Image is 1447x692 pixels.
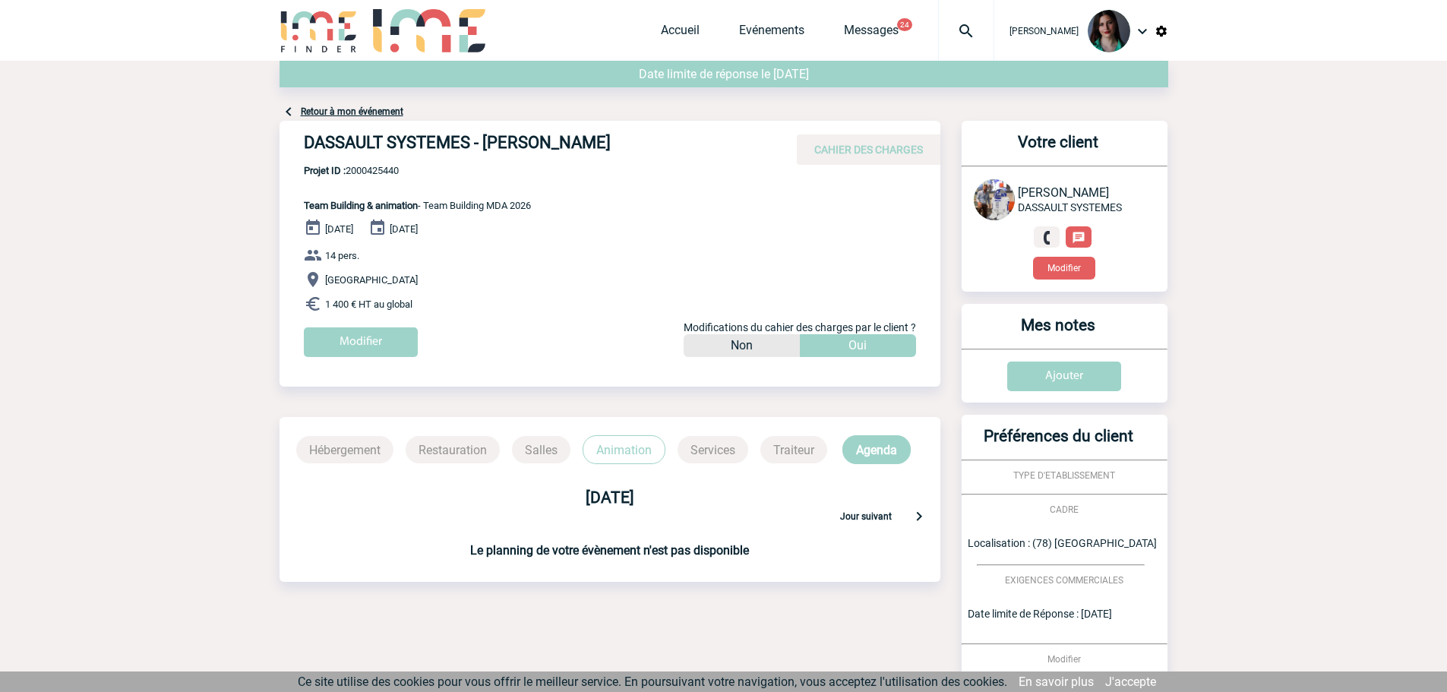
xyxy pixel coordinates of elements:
[390,223,418,235] span: [DATE]
[1050,504,1079,515] span: CADRE
[1088,10,1130,52] img: 131235-0.jpeg
[586,488,634,507] b: [DATE]
[298,675,1007,689] span: Ce site utilise des cookies pour vous offrir le meilleur service. En poursuivant votre navigation...
[968,427,1149,460] h3: Préférences du client
[1040,231,1054,245] img: fixe.png
[304,165,531,176] span: 2000425440
[1019,675,1094,689] a: En savoir plus
[1005,575,1123,586] span: EXIGENCES COMMERCIALES
[325,299,412,310] span: 1 400 € HT au global
[1033,257,1095,280] button: Modifier
[760,436,827,463] p: Traiteur
[968,133,1149,166] h3: Votre client
[968,537,1157,549] span: Localisation : (78) [GEOGRAPHIC_DATA]
[910,507,928,525] img: keyboard-arrow-right-24-px.png
[1072,231,1085,245] img: chat-24-px-w.png
[974,179,1015,220] img: 122174-0.jpg
[848,334,867,357] p: Oui
[325,250,359,261] span: 14 pers.
[280,9,359,52] img: IME-Finder
[731,334,753,357] p: Non
[325,274,418,286] span: [GEOGRAPHIC_DATA]
[968,316,1149,349] h3: Mes notes
[678,436,748,463] p: Services
[280,543,940,558] h3: Le planning de votre évènement n'est pas disponible
[814,144,923,156] span: CAHIER DES CHARGES
[739,23,804,44] a: Evénements
[840,511,892,525] p: Jour suivant
[1007,362,1121,391] input: Ajouter
[1105,675,1156,689] a: J'accepte
[583,435,665,464] p: Animation
[844,23,899,44] a: Messages
[304,200,418,211] span: Team Building & animation
[968,608,1112,620] span: Date limite de Réponse : [DATE]
[1018,185,1109,200] span: [PERSON_NAME]
[661,23,700,44] a: Accueil
[639,67,809,81] span: Date limite de réponse le [DATE]
[842,435,911,464] p: Agenda
[406,436,500,463] p: Restauration
[684,321,916,333] span: Modifications du cahier des charges par le client ?
[1009,26,1079,36] span: [PERSON_NAME]
[301,106,403,117] a: Retour à mon événement
[304,133,760,159] h4: DASSAULT SYSTEMES - [PERSON_NAME]
[304,327,418,357] input: Modifier
[512,436,570,463] p: Salles
[304,165,346,176] b: Projet ID :
[325,223,353,235] span: [DATE]
[897,18,912,31] button: 24
[1018,201,1122,213] span: DASSAULT SYSTEMES
[296,436,393,463] p: Hébergement
[1013,470,1115,481] span: TYPE D'ETABLISSEMENT
[304,200,531,211] span: - Team Building MDA 2026
[1047,654,1081,665] span: Modifier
